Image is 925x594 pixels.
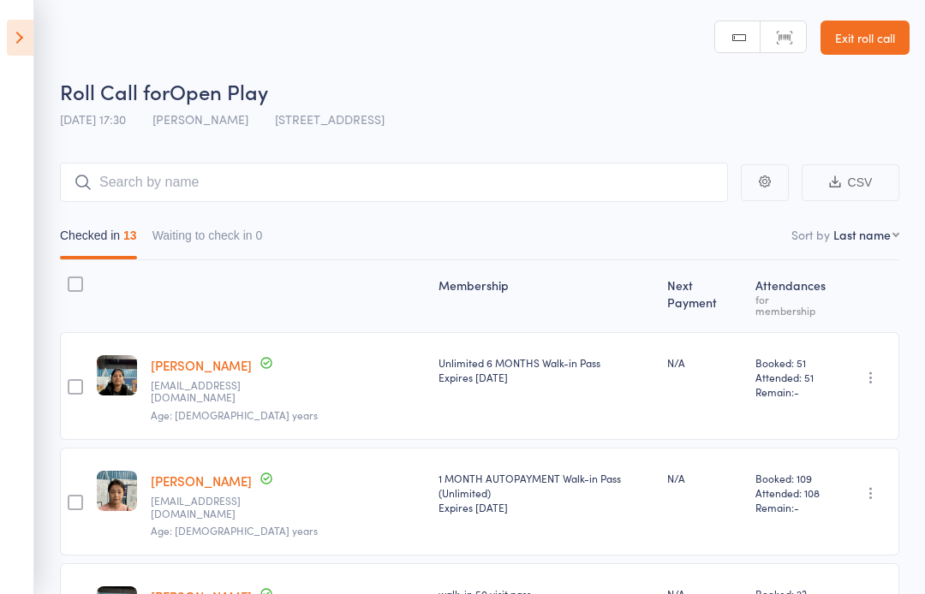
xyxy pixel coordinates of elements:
[60,77,170,105] span: Roll Call for
[170,77,268,105] span: Open Play
[667,471,742,485] div: N/A
[432,268,660,324] div: Membership
[660,268,749,324] div: Next Payment
[794,384,799,399] span: -
[60,163,728,202] input: Search by name
[123,229,137,242] div: 13
[755,355,830,370] span: Booked: 51
[755,500,830,514] span: Remain:
[151,356,252,374] a: [PERSON_NAME]
[152,220,263,259] button: Waiting to check in0
[439,355,653,384] div: Unlimited 6 MONTHS Walk-in Pass
[755,471,830,485] span: Booked: 109
[667,355,742,370] div: N/A
[256,229,263,242] div: 0
[97,355,137,395] img: image1732146534.png
[821,21,910,55] a: Exit roll call
[794,500,799,514] span: -
[755,370,830,384] span: Attended: 51
[275,110,385,128] span: [STREET_ADDRESS]
[755,294,830,316] div: for membership
[151,407,318,422] span: Age: [DEMOGRAPHIC_DATA] years
[755,485,830,500] span: Attended: 108
[439,370,653,384] div: Expires [DATE]
[439,500,653,514] div: Expires [DATE]
[151,379,262,404] small: Harshitabarawal1@gmail.com
[755,384,830,399] span: Remain:
[152,110,248,128] span: [PERSON_NAME]
[791,226,830,243] label: Sort by
[802,164,899,201] button: CSV
[151,495,262,520] small: mykychu2601@gmail.com
[151,472,252,490] a: [PERSON_NAME]
[60,220,137,259] button: Checked in13
[833,226,891,243] div: Last name
[60,110,126,128] span: [DATE] 17:30
[439,471,653,514] div: 1 MONTH AUTOPAYMENT Walk-in Pass (Unlimited)
[749,268,837,324] div: Atten­dances
[151,523,318,538] span: Age: [DEMOGRAPHIC_DATA] years
[97,471,137,511] img: image1718405417.png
